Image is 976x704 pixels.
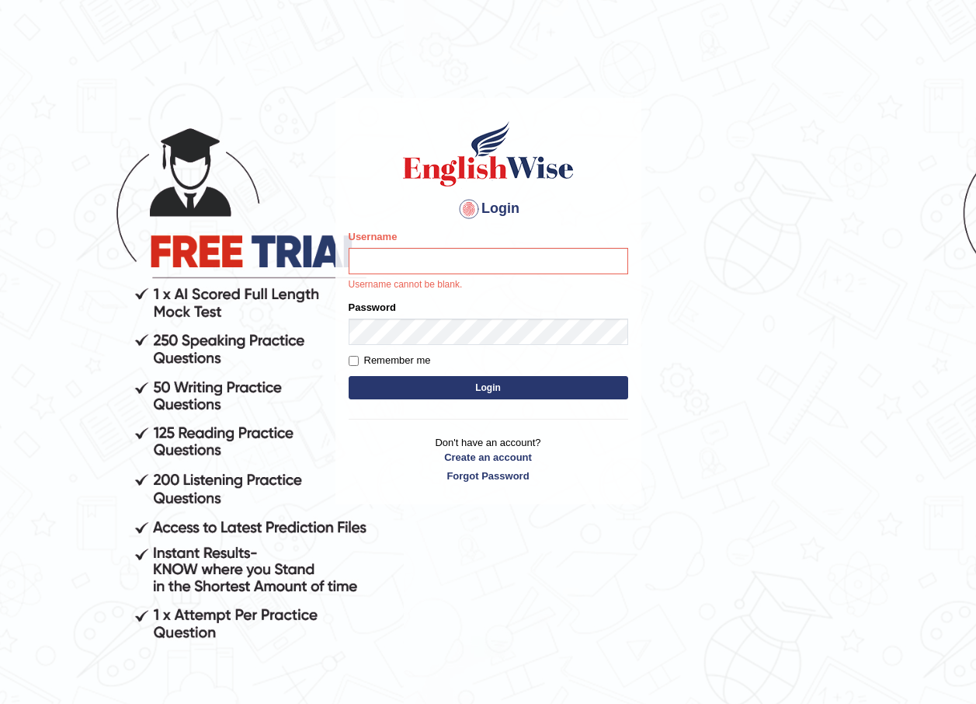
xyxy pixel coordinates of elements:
label: Username [349,229,398,244]
p: Don't have an account? [349,435,628,483]
img: Logo of English Wise sign in for intelligent practice with AI [400,119,577,189]
p: Username cannot be blank. [349,278,628,292]
input: Remember me [349,356,359,366]
button: Login [349,376,628,399]
a: Create an account [349,450,628,465]
label: Remember me [349,353,431,368]
label: Password [349,300,396,315]
h4: Login [349,197,628,221]
a: Forgot Password [349,469,628,483]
